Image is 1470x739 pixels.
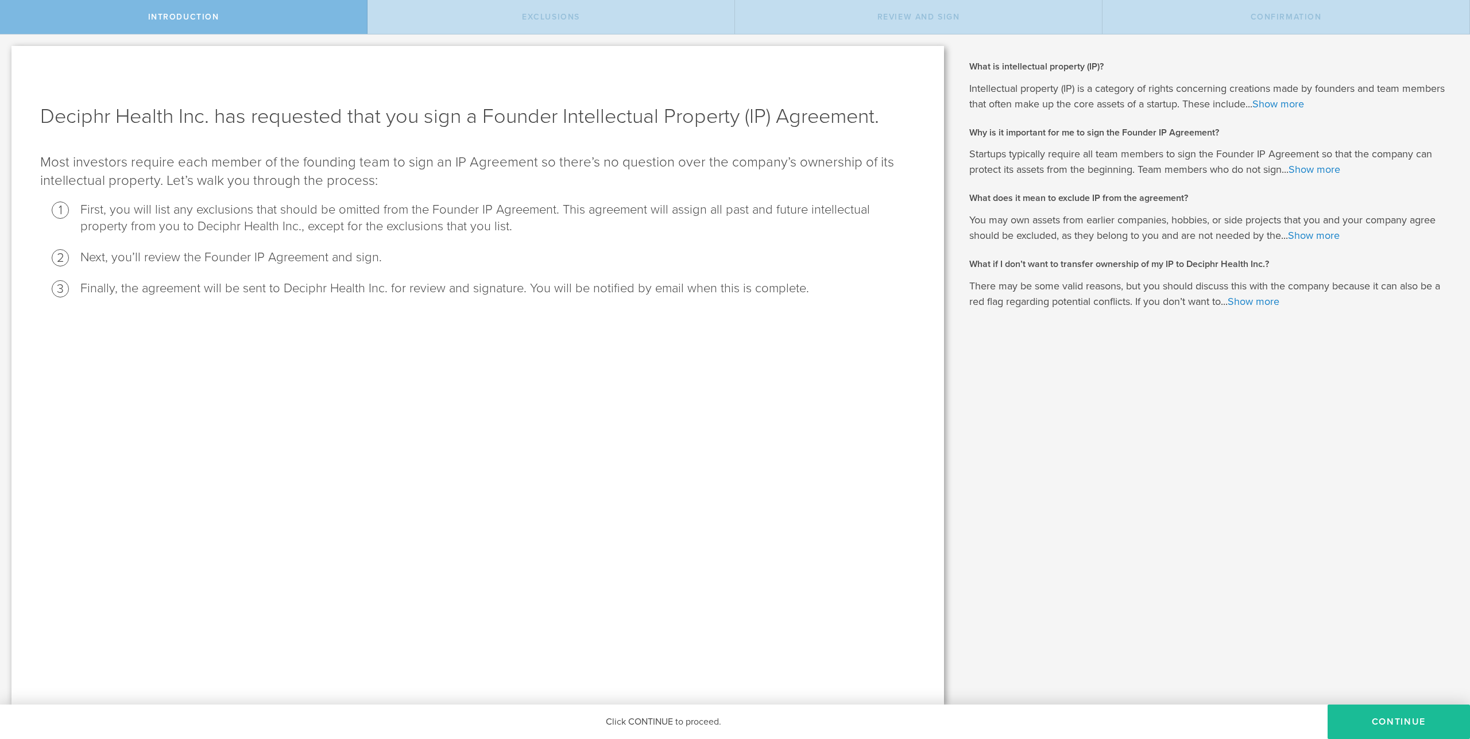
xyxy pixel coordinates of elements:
p: There may be some valid reasons, but you should discuss this with the company because it can also... [969,278,1453,309]
span: Review and Sign [877,12,960,22]
li: First, you will list any exclusions that should be omitted from the Founder IP Agreement. This ag... [80,202,915,235]
p: Most investors require each member of the founding team to sign an IP Agreement so there’s no que... [40,153,915,190]
h2: What does it mean to exclude IP from the agreement? [969,192,1453,204]
p: Startups typically require all team members to sign the Founder IP Agreement so that the company ... [969,146,1453,177]
a: Show more [1289,163,1340,176]
h2: What is intellectual property (IP)? [969,60,1453,73]
span: Introduction [148,12,219,22]
p: You may own assets from earlier companies, hobbies, or side projects that you and your company ag... [969,212,1453,243]
li: Next, you’ll review the Founder IP Agreement and sign. [80,249,915,266]
p: Intellectual property (IP) is a category of rights concerning creations made by founders and team... [969,81,1453,112]
h2: What if I don’t want to transfer ownership of my IP to Deciphr Health Inc.? [969,258,1453,270]
a: Show more [1288,229,1340,242]
span: Confirmation [1251,12,1322,22]
h1: Deciphr Health Inc. has requested that you sign a Founder Intellectual Property (IP) Agreement. [40,103,915,130]
a: Show more [1228,295,1279,308]
button: Continue [1328,705,1470,739]
a: Show more [1252,98,1304,110]
h2: Why is it important for me to sign the Founder IP Agreement? [969,126,1453,139]
li: Finally, the agreement will be sent to Deciphr Health Inc. for review and signature. You will be ... [80,280,915,297]
span: Exclusions [522,12,580,22]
